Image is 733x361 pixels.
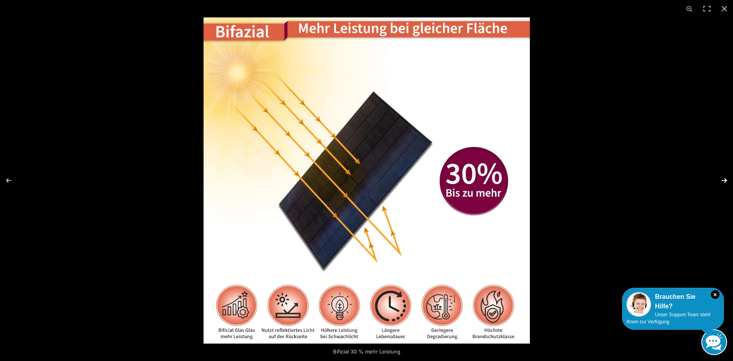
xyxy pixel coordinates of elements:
i: Schließen [711,290,720,299]
div: Brauchen Sie Hilfe? [626,292,720,311]
div: Bificial 30 % mehr Leistung [284,344,450,359]
span: Unser Support-Team steht Ihnen zur Verfügung [626,312,710,325]
img: Bificial 30 % mehr Leistung [204,17,530,344]
img: Customer service [626,292,651,317]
